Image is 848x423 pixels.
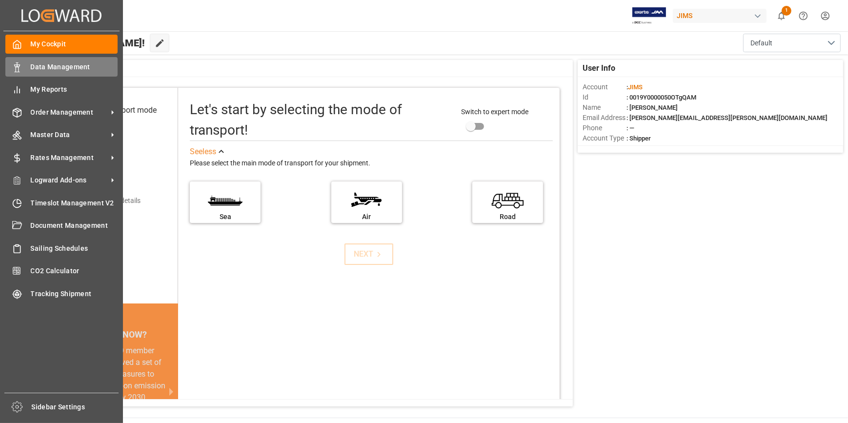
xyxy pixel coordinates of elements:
span: User Info [583,62,615,74]
span: : [PERSON_NAME][EMAIL_ADDRESS][PERSON_NAME][DOMAIN_NAME] [626,114,828,121]
span: Default [750,38,772,48]
span: Phone [583,123,626,133]
span: : [626,83,643,91]
span: Tracking Shipment [31,289,118,299]
span: Order Management [31,107,108,118]
span: Master Data [31,130,108,140]
div: Select transport mode [81,104,157,116]
span: Email Address [583,113,626,123]
span: My Reports [31,84,118,95]
span: JIMS [628,83,643,91]
span: My Cockpit [31,39,118,49]
span: Name [583,102,626,113]
img: Exertis%20JAM%20-%20Email%20Logo.jpg_1722504956.jpg [632,7,666,24]
button: show 1 new notifications [770,5,792,27]
a: Data Management [5,57,118,76]
span: Id [583,92,626,102]
span: Rates Management [31,153,108,163]
span: Logward Add-ons [31,175,108,185]
button: NEXT [344,243,393,265]
div: Please select the main mode of transport for your shipment. [190,158,553,169]
div: NEXT [354,248,384,260]
div: Let's start by selecting the mode of transport! [190,100,451,141]
button: open menu [743,34,841,52]
a: My Cockpit [5,35,118,54]
button: JIMS [673,6,770,25]
span: : — [626,124,634,132]
span: Data Management [31,62,118,72]
span: Switch to expert mode [462,108,529,116]
div: Air [336,212,397,222]
span: Timeslot Management V2 [31,198,118,208]
span: Sidebar Settings [32,402,119,412]
a: Document Management [5,216,118,235]
div: See less [190,146,216,158]
button: Help Center [792,5,814,27]
span: Sailing Schedules [31,243,118,254]
span: : 0019Y0000050OTgQAM [626,94,696,101]
a: Tracking Shipment [5,284,118,303]
a: My Reports [5,80,118,99]
div: Road [477,212,538,222]
span: Document Management [31,221,118,231]
div: Sea [195,212,256,222]
div: JIMS [673,9,767,23]
a: Sailing Schedules [5,239,118,258]
a: Timeslot Management V2 [5,193,118,212]
span: CO2 Calculator [31,266,118,276]
span: Account Type [583,133,626,143]
span: Account [583,82,626,92]
span: 1 [782,6,791,16]
span: : Shipper [626,135,651,142]
span: : [PERSON_NAME] [626,104,678,111]
a: CO2 Calculator [5,262,118,281]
